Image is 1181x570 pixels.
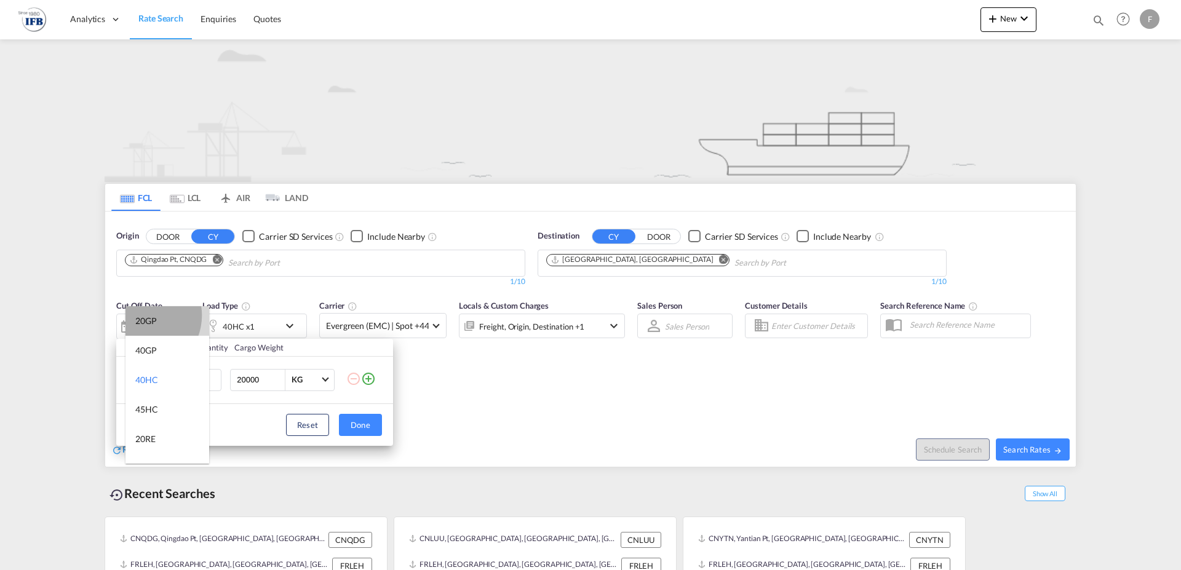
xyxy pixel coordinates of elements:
div: 45HC [135,403,158,416]
div: 20RE [135,433,156,445]
div: 40HC [135,374,158,386]
div: 20GP [135,315,157,327]
div: 40RE [135,462,156,475]
div: 40GP [135,344,157,357]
